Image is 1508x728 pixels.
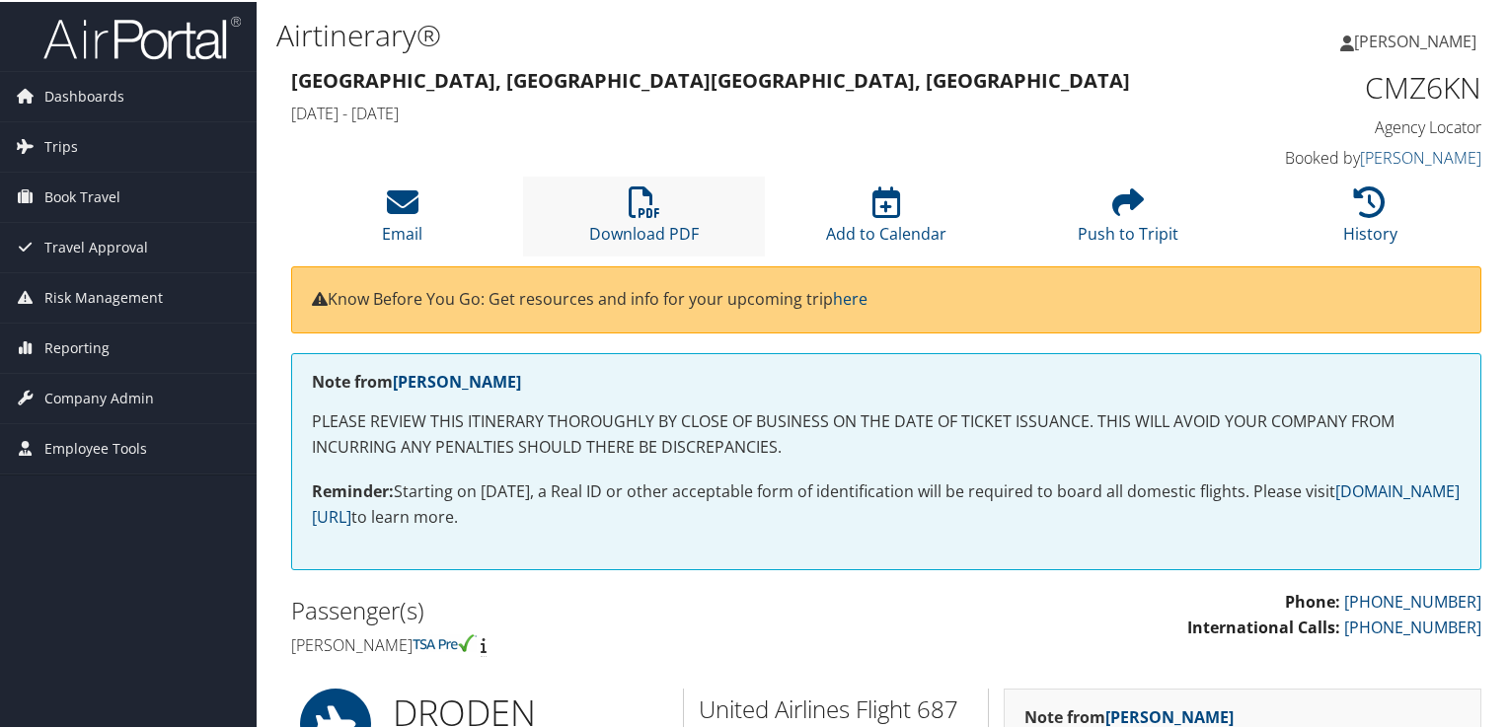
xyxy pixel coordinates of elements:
[1340,10,1496,69] a: [PERSON_NAME]
[312,478,394,500] strong: Reminder:
[589,195,699,243] a: Download PDF
[393,369,521,391] a: [PERSON_NAME]
[1285,589,1340,611] strong: Phone:
[291,592,871,625] h2: Passenger(s)
[291,101,1176,122] h4: [DATE] - [DATE]
[43,13,241,59] img: airportal-logo.png
[276,13,1090,54] h1: Airtinerary®
[44,171,120,220] span: Book Travel
[312,369,521,391] strong: Note from
[44,372,154,421] span: Company Admin
[826,195,946,243] a: Add to Calendar
[1105,704,1234,726] a: [PERSON_NAME]
[1354,29,1476,50] span: [PERSON_NAME]
[312,407,1461,458] p: PLEASE REVIEW THIS ITINERARY THOROUGHLY BY CLOSE OF BUSINESS ON THE DATE OF TICKET ISSUANCE. THIS...
[833,286,867,308] a: here
[1206,114,1481,136] h4: Agency Locator
[44,70,124,119] span: Dashboards
[312,477,1461,528] p: Starting on [DATE], a Real ID or other acceptable form of identification will be required to boar...
[1344,589,1481,611] a: [PHONE_NUMBER]
[44,422,147,472] span: Employee Tools
[1024,704,1234,726] strong: Note from
[44,221,148,270] span: Travel Approval
[1344,615,1481,636] a: [PHONE_NUMBER]
[382,195,422,243] a: Email
[44,120,78,170] span: Trips
[699,691,973,724] h2: United Airlines Flight 687
[312,285,1461,311] p: Know Before You Go: Get resources and info for your upcoming trip
[44,271,163,321] span: Risk Management
[1360,145,1481,167] a: [PERSON_NAME]
[44,322,110,371] span: Reporting
[1078,195,1178,243] a: Push to Tripit
[1206,65,1481,107] h1: CMZ6KN
[1206,145,1481,167] h4: Booked by
[291,65,1130,92] strong: [GEOGRAPHIC_DATA], [GEOGRAPHIC_DATA] [GEOGRAPHIC_DATA], [GEOGRAPHIC_DATA]
[312,478,1460,526] a: [DOMAIN_NAME][URL]
[291,632,871,654] h4: [PERSON_NAME]
[413,632,477,650] img: tsa-precheck.png
[1187,615,1340,636] strong: International Calls:
[1343,195,1397,243] a: History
